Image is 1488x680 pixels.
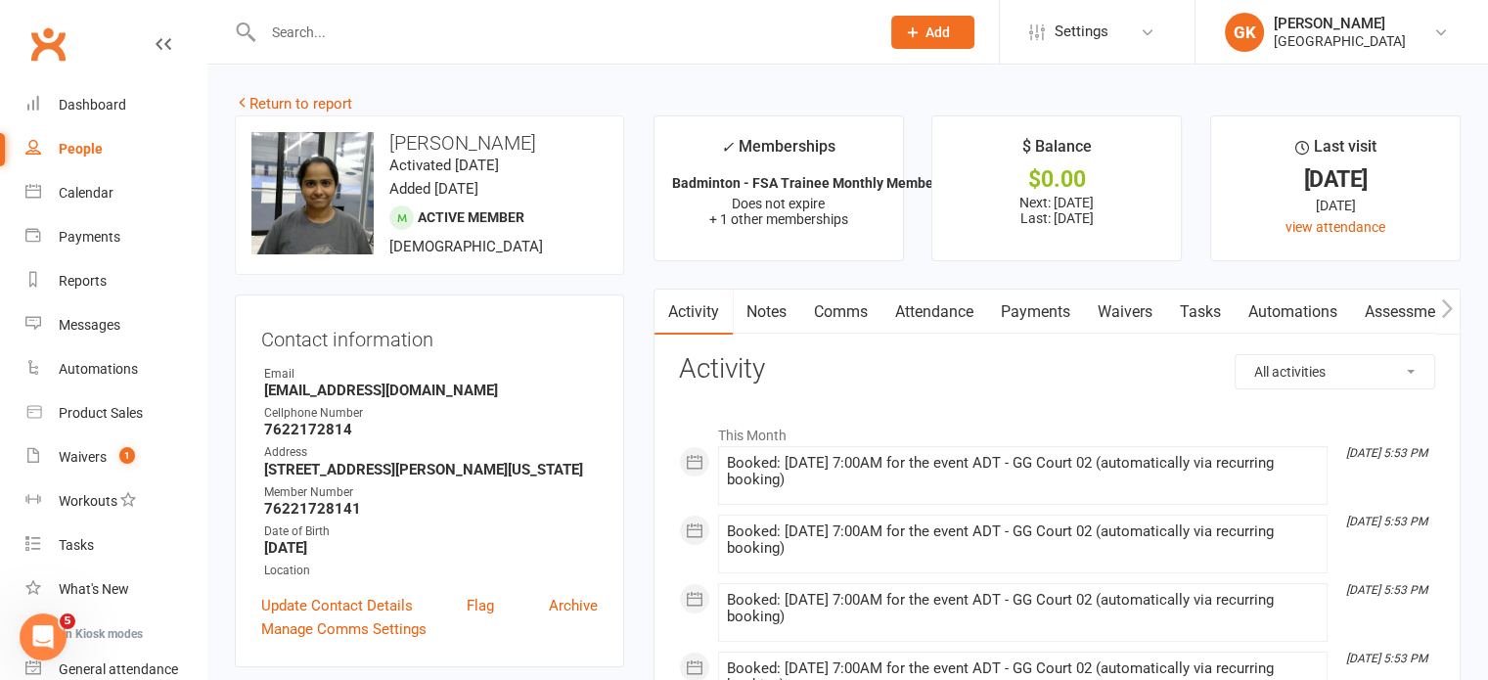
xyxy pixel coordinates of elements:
[1166,290,1235,335] a: Tasks
[721,134,835,170] div: Memberships
[23,20,72,68] a: Clubworx
[679,415,1435,446] li: This Month
[1235,290,1351,335] a: Automations
[251,132,608,154] h3: [PERSON_NAME]
[1346,446,1427,460] i: [DATE] 5:53 PM
[950,169,1163,190] div: $0.00
[25,567,206,612] a: What's New
[1346,652,1427,665] i: [DATE] 5:53 PM
[389,238,543,255] span: [DEMOGRAPHIC_DATA]
[59,449,107,465] div: Waivers
[1346,583,1427,597] i: [DATE] 5:53 PM
[389,157,499,174] time: Activated [DATE]
[679,354,1435,385] h3: Activity
[60,613,75,629] span: 5
[1084,290,1166,335] a: Waivers
[25,479,206,523] a: Workouts
[59,493,117,509] div: Workouts
[672,175,965,191] strong: Badminton - FSA Trainee Monthly Membership
[25,391,206,435] a: Product Sales
[59,581,129,597] div: What's New
[800,290,881,335] a: Comms
[1055,10,1108,54] span: Settings
[25,259,206,303] a: Reports
[1274,32,1406,50] div: [GEOGRAPHIC_DATA]
[264,404,598,423] div: Cellphone Number
[257,19,866,46] input: Search...
[389,180,478,198] time: Added [DATE]
[1229,195,1442,216] div: [DATE]
[261,594,413,617] a: Update Contact Details
[59,229,120,245] div: Payments
[264,483,598,502] div: Member Number
[25,215,206,259] a: Payments
[119,447,135,464] span: 1
[264,522,598,541] div: Date of Birth
[1225,13,1264,52] div: GK
[59,361,138,377] div: Automations
[264,539,598,557] strong: [DATE]
[1295,134,1376,169] div: Last visit
[59,273,107,289] div: Reports
[59,405,143,421] div: Product Sales
[654,290,733,335] a: Activity
[25,171,206,215] a: Calendar
[264,562,598,580] div: Location
[1285,219,1385,235] a: view attendance
[418,209,524,225] span: Active member
[25,127,206,171] a: People
[264,500,598,518] strong: 76221728141
[1274,15,1406,32] div: [PERSON_NAME]
[25,83,206,127] a: Dashboard
[1346,515,1427,528] i: [DATE] 5:53 PM
[25,435,206,479] a: Waivers 1
[264,443,598,462] div: Address
[950,195,1163,226] p: Next: [DATE] Last: [DATE]
[727,523,1319,557] div: Booked: [DATE] 7:00AM for the event ADT - GG Court 02 (automatically via recurring booking)
[251,132,374,254] img: image1746187683.png
[59,661,178,677] div: General attendance
[59,185,113,201] div: Calendar
[1351,290,1470,335] a: Assessments
[20,613,67,660] iframe: Intercom live chat
[25,523,206,567] a: Tasks
[264,461,598,478] strong: [STREET_ADDRESS][PERSON_NAME][US_STATE]
[264,382,598,399] strong: [EMAIL_ADDRESS][DOMAIN_NAME]
[235,95,352,113] a: Return to report
[25,347,206,391] a: Automations
[1229,169,1442,190] div: [DATE]
[733,290,800,335] a: Notes
[59,97,126,113] div: Dashboard
[709,211,848,227] span: + 1 other memberships
[59,141,103,157] div: People
[264,365,598,384] div: Email
[987,290,1084,335] a: Payments
[59,537,94,553] div: Tasks
[727,592,1319,625] div: Booked: [DATE] 7:00AM for the event ADT - GG Court 02 (automatically via recurring booking)
[732,196,825,211] span: Does not expire
[549,594,598,617] a: Archive
[261,617,427,641] a: Manage Comms Settings
[925,24,950,40] span: Add
[25,303,206,347] a: Messages
[891,16,974,49] button: Add
[881,290,987,335] a: Attendance
[261,321,598,350] h3: Contact information
[59,317,120,333] div: Messages
[264,421,598,438] strong: 7622172814
[721,138,734,157] i: ✓
[727,455,1319,488] div: Booked: [DATE] 7:00AM for the event ADT - GG Court 02 (automatically via recurring booking)
[467,594,494,617] a: Flag
[1022,134,1092,169] div: $ Balance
